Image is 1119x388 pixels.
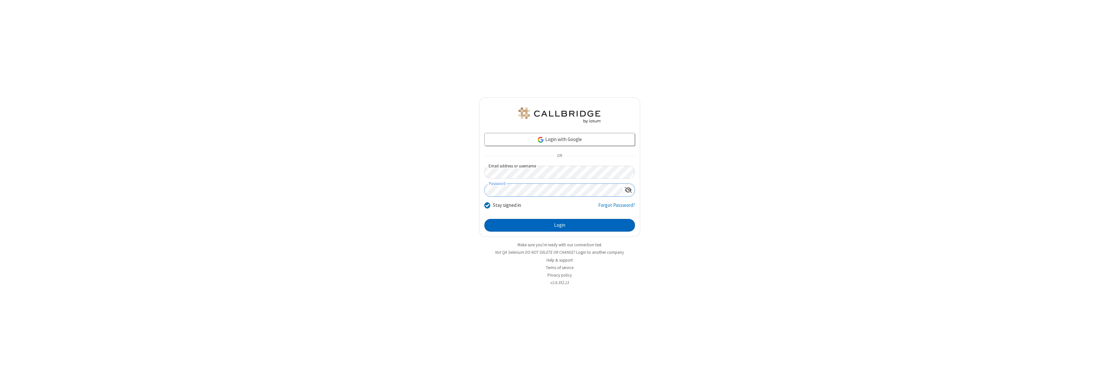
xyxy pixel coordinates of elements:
[484,133,635,146] a: Login with Google
[518,242,601,248] a: Make sure you're ready with our connection test
[479,249,640,255] li: Not QA Selenium DO NOT DELETE OR CHANGE?
[622,184,635,196] div: Show password
[598,202,635,214] a: Forgot Password?
[479,280,640,286] li: v2.6.352.13
[485,184,622,196] input: Password
[484,219,635,232] button: Login
[546,265,573,270] a: Terms of service
[576,249,624,255] button: Login to another company
[484,166,635,179] input: Email address or username
[537,136,544,143] img: google-icon.png
[547,272,572,278] a: Privacy policy
[546,257,573,263] a: Help & support
[1103,371,1114,383] iframe: Chat
[493,202,521,209] label: Stay signed in
[517,108,602,123] img: QA Selenium DO NOT DELETE OR CHANGE
[554,151,565,161] span: OR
